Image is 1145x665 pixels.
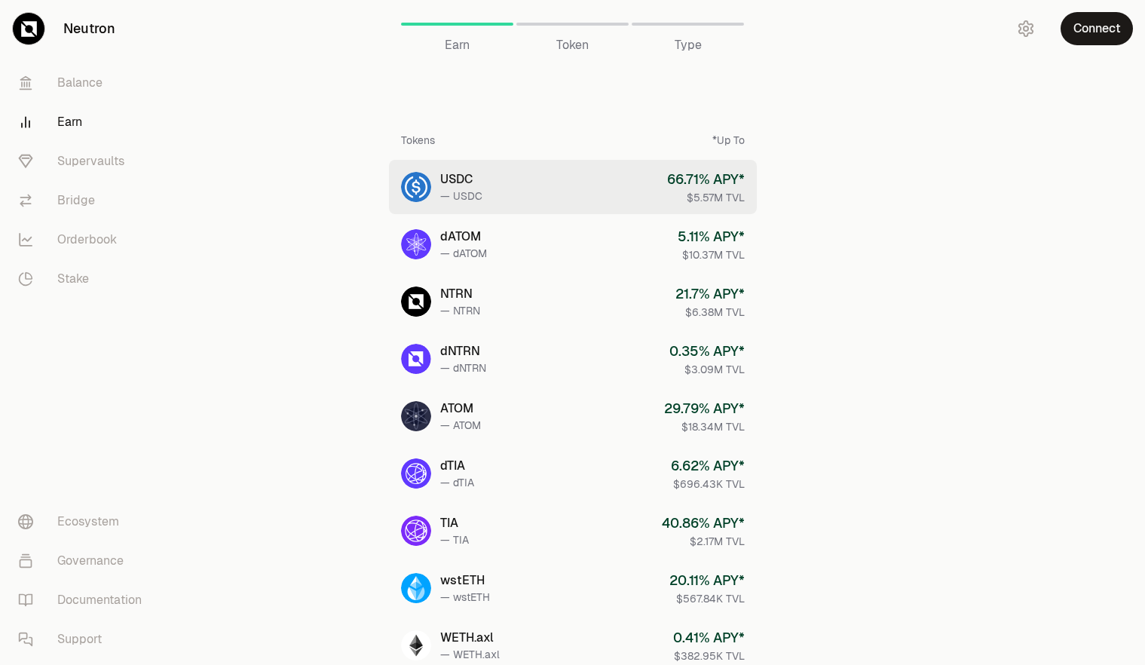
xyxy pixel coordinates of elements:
a: ATOMATOM— ATOM29.79% APY*$18.34M TVL [389,389,757,443]
div: USDC [440,170,482,188]
a: dTIAdTIA— dTIA6.62% APY*$696.43K TVL [389,446,757,501]
div: — NTRN [440,303,480,318]
div: $382.95K TVL [673,648,745,663]
div: 20.11 % APY* [669,570,745,591]
span: Earn [445,36,470,54]
div: 0.35 % APY* [669,341,745,362]
div: 40.86 % APY* [662,513,745,534]
a: NTRNNTRN— NTRN21.7% APY*$6.38M TVL [389,274,757,329]
div: dNTRN [440,342,486,360]
a: USDCUSDC— USDC66.71% APY*$5.57M TVL [389,160,757,214]
a: Supervaults [6,142,163,181]
a: wstETHwstETH— wstETH20.11% APY*$567.84K TVL [389,561,757,615]
img: dNTRN [401,344,431,374]
div: 6.62 % APY* [671,455,745,477]
div: — TIA [440,532,469,547]
div: $2.17M TVL [662,534,745,549]
img: WETH.axl [401,630,431,660]
div: $5.57M TVL [667,190,745,205]
a: dNTRNdNTRN— dNTRN0.35% APY*$3.09M TVL [389,332,757,386]
div: $567.84K TVL [669,591,745,606]
span: Type [675,36,702,54]
div: $10.37M TVL [678,247,745,262]
div: wstETH [440,572,490,590]
a: Earn [6,103,163,142]
div: — USDC [440,188,482,204]
div: $696.43K TVL [671,477,745,492]
a: Stake [6,259,163,299]
div: $6.38M TVL [675,305,745,320]
a: Support [6,620,163,659]
div: TIA [440,514,469,532]
div: ATOM [440,400,481,418]
a: Orderbook [6,220,163,259]
div: — dATOM [440,246,487,261]
img: wstETH [401,573,431,603]
div: — dNTRN [440,360,486,375]
a: Bridge [6,181,163,220]
div: dATOM [440,228,487,246]
div: 29.79 % APY* [664,398,745,419]
div: — WETH.axl [440,647,500,662]
div: 5.11 % APY* [678,226,745,247]
img: dTIA [401,458,431,489]
div: *Up To [712,133,745,148]
div: — dTIA [440,475,474,490]
div: 66.71 % APY* [667,169,745,190]
button: Connect [1061,12,1133,45]
div: 21.7 % APY* [675,283,745,305]
a: dATOMdATOM— dATOM5.11% APY*$10.37M TVL [389,217,757,271]
span: Token [556,36,589,54]
div: 0.41 % APY* [673,627,745,648]
img: TIA [401,516,431,546]
div: NTRN [440,285,480,303]
div: — wstETH [440,590,490,605]
div: $3.09M TVL [669,362,745,377]
img: ATOM [401,401,431,431]
img: dATOM [401,229,431,259]
div: — ATOM [440,418,481,433]
img: USDC [401,172,431,202]
img: NTRN [401,287,431,317]
div: WETH.axl [440,629,500,647]
a: TIATIA— TIA40.86% APY*$2.17M TVL [389,504,757,558]
a: Documentation [6,581,163,620]
div: dTIA [440,457,474,475]
div: Tokens [401,133,435,148]
a: Governance [6,541,163,581]
div: $18.34M TVL [664,419,745,434]
a: Ecosystem [6,502,163,541]
a: Balance [6,63,163,103]
a: Earn [401,6,513,42]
